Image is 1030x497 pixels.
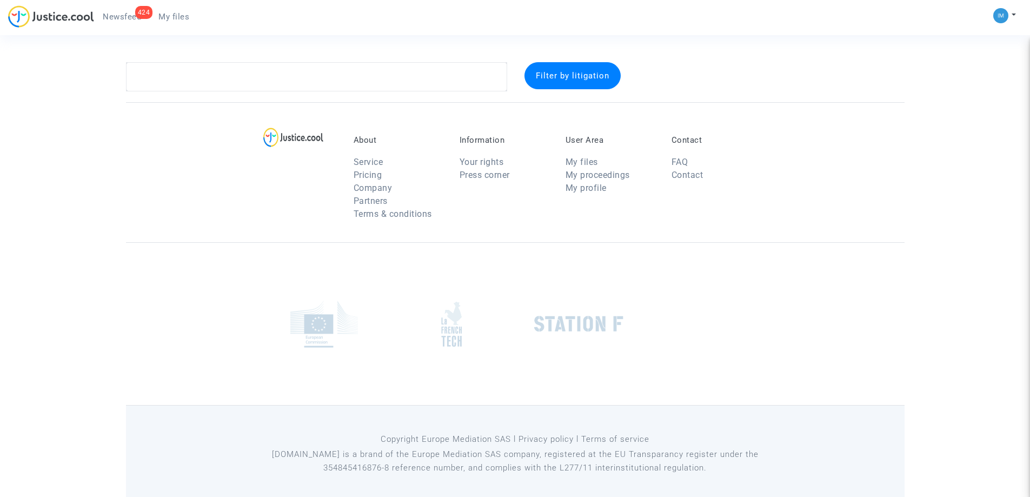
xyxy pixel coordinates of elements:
[354,157,383,167] a: Service
[566,183,607,193] a: My profile
[672,157,688,167] a: FAQ
[103,12,141,22] span: Newsfeed
[354,209,432,219] a: Terms & conditions
[993,8,1008,23] img: a105443982b9e25553e3eed4c9f672e7
[460,170,510,180] a: Press corner
[354,135,443,145] p: About
[263,128,323,147] img: logo-lg.svg
[460,135,549,145] p: Information
[150,9,198,25] a: My files
[135,6,153,19] div: 424
[566,135,655,145] p: User Area
[8,5,94,28] img: jc-logo.svg
[441,301,462,347] img: french_tech.png
[354,183,393,193] a: Company
[536,71,609,81] span: Filter by litigation
[269,433,761,446] p: Copyright Europe Mediation SAS l Privacy policy l Terms of service
[94,9,150,25] a: 424Newsfeed
[566,170,630,180] a: My proceedings
[354,170,382,180] a: Pricing
[158,12,189,22] span: My files
[460,157,504,167] a: Your rights
[534,316,623,332] img: stationf.png
[269,448,761,475] p: [DOMAIN_NAME] is a brand of the Europe Mediation SAS company, registered at the EU Transparancy r...
[354,196,388,206] a: Partners
[672,170,703,180] a: Contact
[672,135,761,145] p: Contact
[566,157,598,167] a: My files
[290,301,358,348] img: europe_commision.png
